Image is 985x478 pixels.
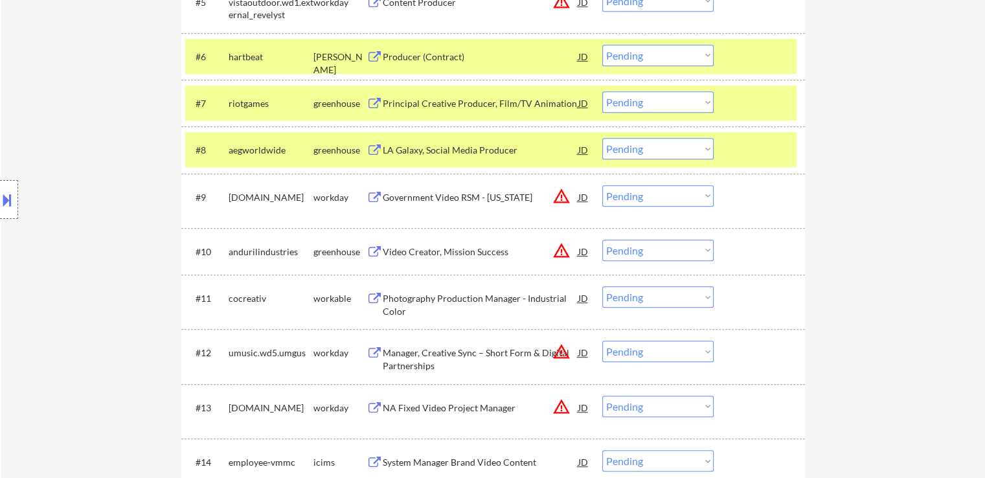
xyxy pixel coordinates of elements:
div: Government Video RSM - [US_STATE] [383,191,578,204]
div: [DOMAIN_NAME] [229,191,313,204]
div: JD [577,185,590,209]
div: aegworldwide [229,144,313,157]
div: NA Fixed Video Project Manager [383,402,578,415]
div: Video Creator, Mission Success [383,245,578,258]
div: JD [577,286,590,310]
div: [PERSON_NAME] [313,51,367,76]
button: warning_amber [552,242,571,260]
div: LA Galaxy, Social Media Producer [383,144,578,157]
div: Photography Production Manager - Industrial Color [383,292,578,317]
div: #6 [196,51,218,63]
div: cocreativ [229,292,313,305]
div: #12 [196,347,218,359]
button: warning_amber [552,343,571,361]
div: JD [577,138,590,161]
div: icims [313,456,367,469]
button: warning_amber [552,398,571,416]
div: JD [577,450,590,473]
div: workday [313,347,367,359]
div: andurilindustries [229,245,313,258]
div: JD [577,240,590,263]
div: greenhouse [313,144,367,157]
div: umusic.wd5.umgus [229,347,313,359]
div: workday [313,402,367,415]
div: riotgames [229,97,313,110]
div: hartbeat [229,51,313,63]
div: greenhouse [313,245,367,258]
div: JD [577,341,590,364]
div: System Manager Brand Video Content [383,456,578,469]
div: Principal Creative Producer, Film/TV Animation [383,97,578,110]
div: employee-vmmc [229,456,313,469]
div: workday [313,191,367,204]
div: JD [577,396,590,419]
div: [DOMAIN_NAME] [229,402,313,415]
div: Producer (Contract) [383,51,578,63]
div: Manager, Creative Sync – Short Form & Digital Partnerships [383,347,578,372]
div: JD [577,45,590,68]
div: workable [313,292,367,305]
div: #13 [196,402,218,415]
div: greenhouse [313,97,367,110]
button: warning_amber [552,187,571,205]
div: JD [577,91,590,115]
div: #14 [196,456,218,469]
